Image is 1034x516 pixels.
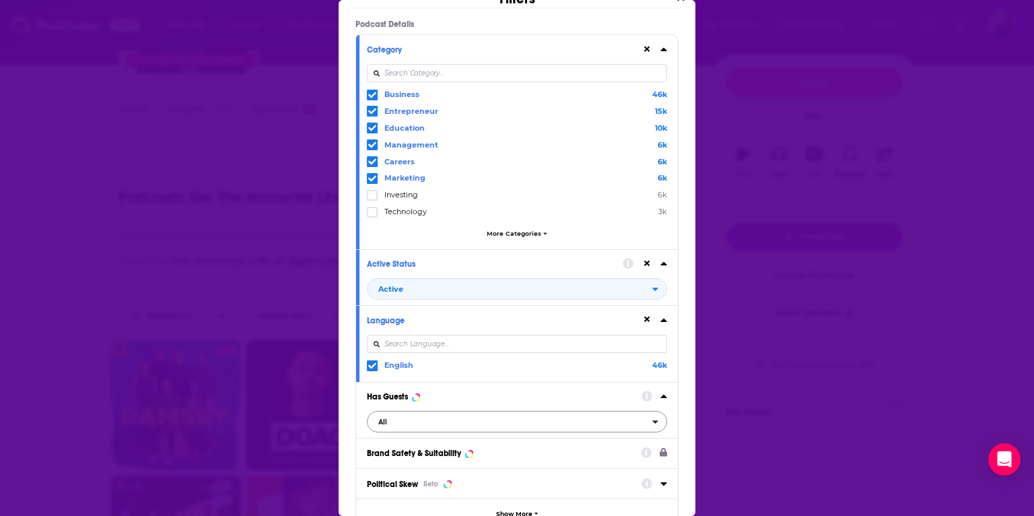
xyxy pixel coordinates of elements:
span: Technology [384,207,427,216]
span: 6k [658,173,667,183]
h2: filter dropdown [367,278,667,300]
span: All [378,418,387,426]
span: 6k [658,190,667,199]
span: 46k [652,360,667,370]
div: Has Guests [367,392,408,401]
button: Brand Safety & Suitability [367,444,641,461]
button: Category [367,40,642,57]
span: 6k [658,157,667,166]
span: More Categories [487,230,541,237]
span: English [384,360,413,370]
span: 46k [652,90,667,99]
button: Political SkewBeta [367,474,642,492]
span: Management [384,140,438,150]
span: Political Skew [367,480,418,489]
div: Open Intercom Messenger [988,443,1021,476]
span: Active [378,286,403,293]
span: 15k [655,106,667,116]
span: Careers [384,157,415,166]
button: Language [367,311,642,328]
button: open menu [367,278,667,300]
div: Beta [423,480,438,488]
span: 10k [655,123,667,133]
input: Search Category... [367,64,667,82]
button: open menu [367,411,667,432]
button: Active Status [367,255,623,272]
div: Active Status [367,259,614,269]
span: Education [384,123,425,133]
h2: filter dropdown [367,411,667,432]
span: Business [384,90,419,99]
div: Category [367,45,633,55]
span: 6k [658,140,667,150]
span: Marketing [384,173,425,183]
span: Entrepreneur [384,106,438,116]
a: Brand Safety & Suitability [367,444,667,461]
button: More Categories [367,230,667,237]
span: 3k [658,207,667,216]
input: Search Language... [367,335,667,353]
div: Language [367,316,633,325]
span: Investing [384,190,418,199]
button: Has Guests [367,388,642,405]
div: Brand Safety & Suitability [367,449,461,458]
p: Podcast Details [355,20,679,29]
